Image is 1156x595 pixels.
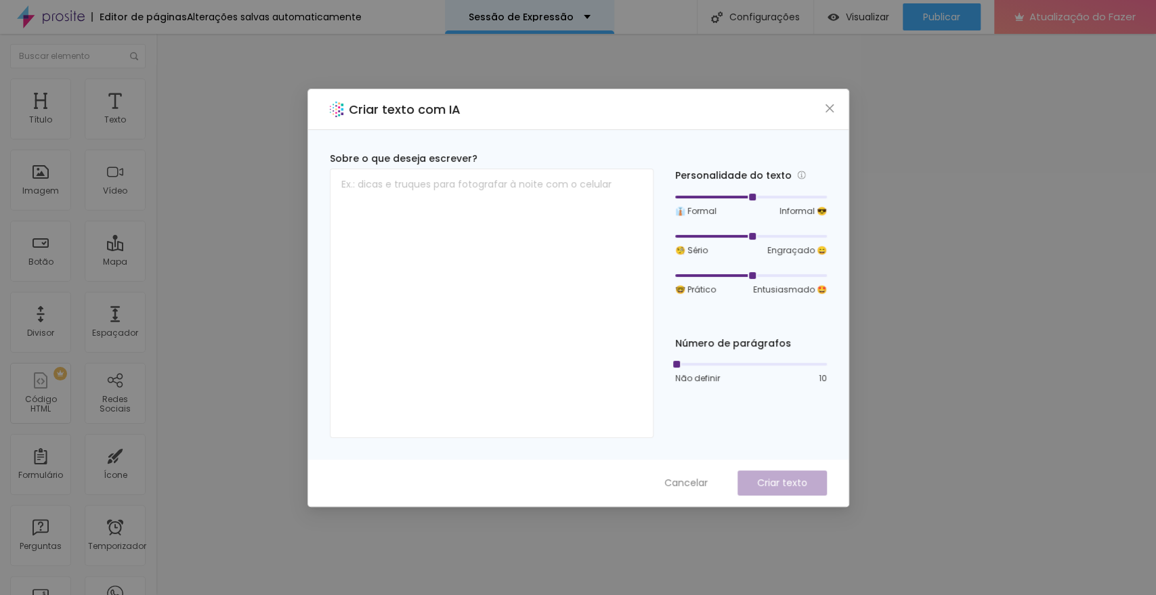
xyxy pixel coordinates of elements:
[469,10,574,24] font: Sessão de Expressão
[88,540,146,552] font: Temporizador
[675,205,716,217] span: 👔 Formal
[103,185,127,196] font: Vídeo
[675,372,720,384] span: Não definir
[824,103,835,114] span: close
[779,205,827,217] span: Informal 😎
[675,168,827,183] div: Personalidade do texto
[903,3,981,30] button: Publicar
[828,12,839,23] img: view-1.svg
[104,469,127,481] font: Ícone
[10,44,146,68] input: Buscar elemento
[349,100,461,118] h2: Criar texto com IA
[156,34,1156,595] iframe: Editor
[664,476,708,490] span: Cancelar
[767,244,827,257] span: Engraçado 😄
[29,114,52,125] font: Título
[819,372,827,384] span: 10
[675,244,708,257] span: 🧐 Sério
[28,256,53,267] font: Botão
[822,101,836,115] button: Close
[104,114,126,125] font: Texto
[675,284,716,296] span: 🤓 Prático
[651,470,721,495] button: Cancelar
[100,10,187,24] font: Editor de páginas
[814,3,903,30] button: Visualizar
[737,470,827,495] button: Criar texto
[711,12,723,23] img: Ícone
[330,152,654,166] div: Sobre o que deseja escrever?
[27,327,54,338] font: Divisor
[1029,9,1136,24] font: Atualização do Fazer
[729,10,800,24] font: Configurações
[187,10,362,24] font: Alterações salvas automaticamente
[20,540,62,552] font: Perguntas
[92,327,138,338] font: Espaçador
[675,336,827,351] div: Número de parágrafos
[100,393,131,414] font: Redes Sociais
[846,10,889,24] font: Visualizar
[18,469,63,481] font: Formulário
[130,52,138,60] img: Ícone
[25,393,57,414] font: Código HTML
[923,10,960,24] font: Publicar
[753,284,827,296] span: Entusiasmado 🤩
[22,185,59,196] font: Imagem
[103,256,127,267] font: Mapa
